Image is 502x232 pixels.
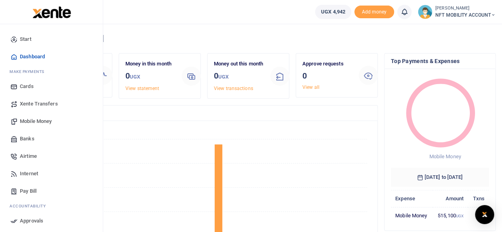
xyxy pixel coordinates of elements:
img: logo-large [33,6,71,18]
span: Cards [20,82,34,90]
small: UGX [218,74,229,80]
a: Internet [6,165,96,182]
a: Banks [6,130,96,148]
a: Cards [6,78,96,95]
span: Xente Transfers [20,100,58,108]
h3: 0 [125,70,175,83]
th: Txns [468,190,489,207]
span: countability [15,203,46,209]
h3: 0 [302,70,352,82]
div: Open Intercom Messenger [475,205,494,224]
td: Mobile Money [391,207,433,224]
li: Toup your wallet [354,6,394,19]
a: View statement [125,86,159,91]
a: View all [302,84,319,90]
img: profile-user [418,5,432,19]
span: UGX 4,942 [321,8,345,16]
span: NFT MOBILITY ACCOUNT [435,12,496,19]
td: 3 [468,207,489,224]
span: Approvals [20,217,43,225]
span: Dashboard [20,53,45,61]
a: profile-user [PERSON_NAME] NFT MOBILITY ACCOUNT [418,5,496,19]
a: Xente Transfers [6,95,96,113]
h4: Transactions Overview [37,109,371,117]
span: Mobile Money [20,117,52,125]
li: M [6,65,96,78]
span: Airtime [20,152,37,160]
h4: Top Payments & Expenses [391,57,489,65]
span: Pay Bill [20,187,37,195]
li: Wallet ballance [312,5,354,19]
a: Start [6,31,96,48]
a: Pay Bill [6,182,96,200]
small: UGX [130,74,140,80]
span: Internet [20,170,38,178]
small: [PERSON_NAME] [435,5,496,12]
a: Add money [354,8,394,14]
a: Dashboard [6,48,96,65]
span: Start [20,35,31,43]
p: Money out this month [214,60,264,68]
th: Expense [391,190,433,207]
p: Money in this month [125,60,175,68]
h3: 0 [214,70,264,83]
span: Banks [20,135,35,143]
span: ake Payments [13,69,44,75]
li: Ac [6,200,96,212]
a: Approvals [6,212,96,230]
td: 515,100 [433,207,468,224]
a: Mobile Money [6,113,96,130]
small: UGX [456,214,464,218]
a: View transactions [214,86,253,91]
h4: Hello [PERSON_NAME] [30,34,496,43]
p: Approve requests [302,60,352,68]
a: UGX 4,942 [315,5,351,19]
a: logo-small logo-large logo-large [32,9,71,15]
th: Amount [433,190,468,207]
span: Mobile Money [429,153,461,159]
span: Add money [354,6,394,19]
h6: [DATE] to [DATE] [391,168,489,187]
a: Airtime [6,148,96,165]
